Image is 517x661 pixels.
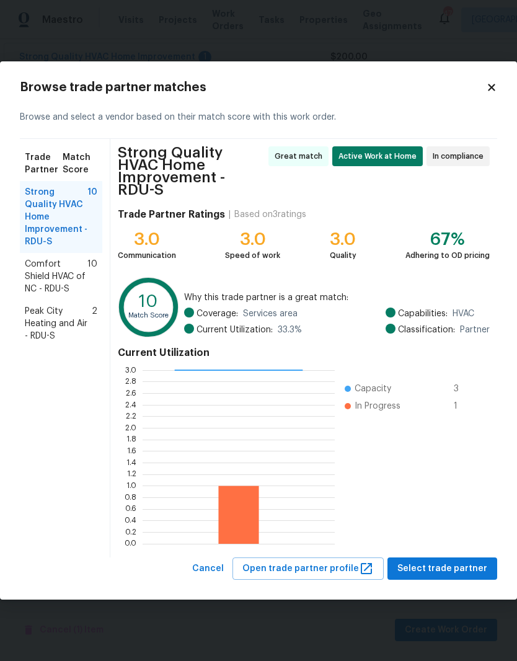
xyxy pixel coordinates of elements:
[125,366,136,373] text: 3.0
[242,561,374,577] span: Open trade partner profile
[398,324,455,336] span: Classification:
[125,528,136,536] text: 0.2
[20,96,497,139] div: Browse and select a vendor based on their match score with this work order.
[330,233,356,246] div: 3.0
[125,401,136,408] text: 2.4
[128,312,169,319] text: Match Score
[25,186,87,248] span: Strong Quality HVAC Home Improvement - RDU-S
[405,249,490,262] div: Adhering to OD pricing
[92,305,97,342] span: 2
[192,561,224,577] span: Cancel
[87,186,97,248] span: 10
[118,233,176,246] div: 3.0
[232,557,384,580] button: Open trade partner profile
[127,470,136,477] text: 1.2
[25,258,87,295] span: Comfort Shield HVAC of NC - RDU-S
[126,459,136,466] text: 1.4
[433,150,488,162] span: In compliance
[126,412,136,420] text: 2.2
[118,146,265,196] span: Strong Quality HVAC Home Improvement - RDU-S
[460,324,490,336] span: Partner
[184,291,490,304] span: Why this trade partner is a great match:
[338,150,422,162] span: Active Work at Home
[197,324,273,336] span: Current Utilization:
[25,305,92,342] span: Peak City Heating and Air - RDU-S
[125,517,136,524] text: 0.4
[126,389,136,397] text: 2.6
[355,400,400,412] span: In Progress
[125,424,136,432] text: 2.0
[125,494,136,501] text: 0.8
[225,208,234,221] div: |
[225,233,280,246] div: 3.0
[25,151,63,176] span: Trade Partner
[355,383,391,395] span: Capacity
[454,383,474,395] span: 3
[126,435,136,443] text: 1.8
[243,308,298,320] span: Services area
[453,308,474,320] span: HVAC
[118,208,225,221] h4: Trade Partner Ratings
[197,308,238,320] span: Coverage:
[225,249,280,262] div: Speed of work
[20,81,486,94] h2: Browse trade partner matches
[125,378,136,385] text: 2.8
[330,249,356,262] div: Quality
[398,308,448,320] span: Capabilities:
[187,557,229,580] button: Cancel
[126,482,136,489] text: 1.0
[278,324,302,336] span: 33.3 %
[118,249,176,262] div: Communication
[387,557,497,580] button: Select trade partner
[139,293,157,310] text: 10
[125,539,136,547] text: 0.0
[234,208,306,221] div: Based on 3 ratings
[87,258,97,295] span: 10
[454,400,474,412] span: 1
[125,505,136,512] text: 0.6
[275,150,327,162] span: Great match
[127,447,136,455] text: 1.6
[63,151,97,176] span: Match Score
[397,561,487,577] span: Select trade partner
[118,347,490,359] h4: Current Utilization
[405,233,490,246] div: 67%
